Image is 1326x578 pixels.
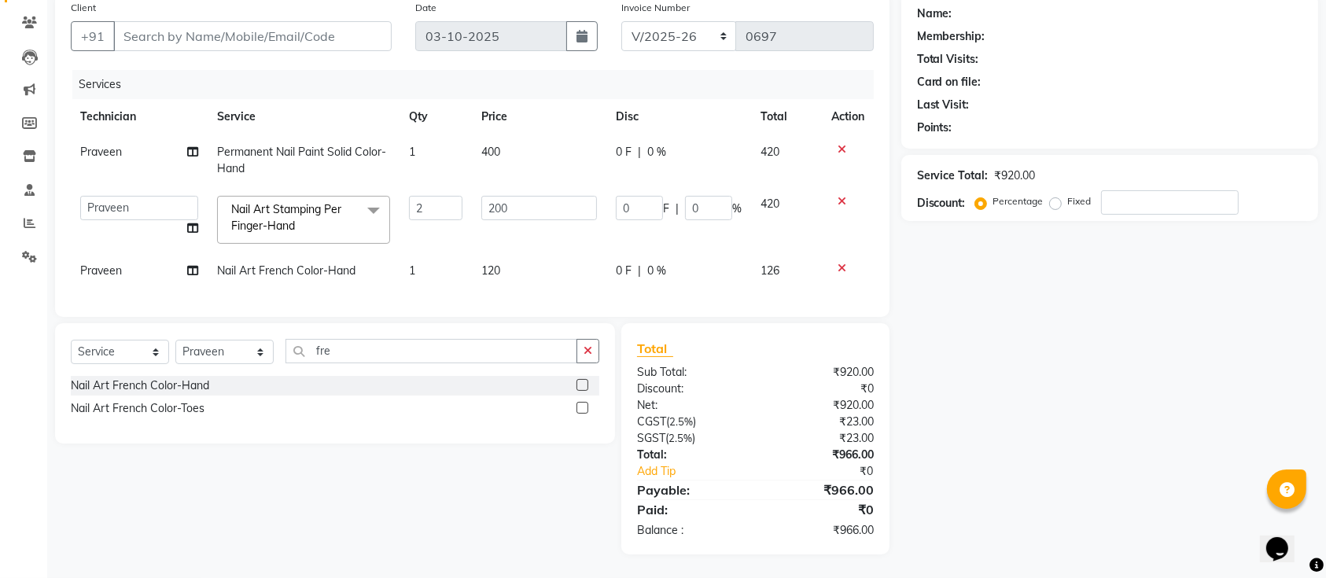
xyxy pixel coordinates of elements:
[72,70,886,99] div: Services
[755,447,885,463] div: ₹966.00
[113,21,392,51] input: Search by Name/Mobile/Email/Code
[755,500,885,519] div: ₹0
[637,341,673,357] span: Total
[755,522,885,539] div: ₹966.00
[676,201,679,217] span: |
[621,1,690,15] label: Invoice Number
[625,447,755,463] div: Total:
[761,145,779,159] span: 420
[669,432,692,444] span: 2.5%
[917,195,966,212] div: Discount:
[777,463,886,480] div: ₹0
[917,51,979,68] div: Total Visits:
[409,263,415,278] span: 1
[638,144,641,160] span: |
[755,364,885,381] div: ₹920.00
[625,500,755,519] div: Paid:
[71,99,208,134] th: Technician
[71,377,209,394] div: Nail Art French Color-Hand
[647,144,666,160] span: 0 %
[917,120,952,136] div: Points:
[208,99,400,134] th: Service
[755,397,885,414] div: ₹920.00
[917,74,982,90] div: Card on file:
[732,201,742,217] span: %
[995,168,1036,184] div: ₹920.00
[71,1,96,15] label: Client
[993,194,1044,208] label: Percentage
[663,201,669,217] span: F
[755,430,885,447] div: ₹23.00
[71,400,204,417] div: Nail Art French Color-Toes
[472,99,606,134] th: Price
[400,99,472,134] th: Qty
[669,415,693,428] span: 2.5%
[231,202,341,233] span: Nail Art Stamping Per Finger-Hand
[217,145,386,175] span: Permanent Nail Paint Solid Color-Hand
[755,480,885,499] div: ₹966.00
[761,197,779,211] span: 420
[616,263,632,279] span: 0 F
[625,430,755,447] div: ( )
[637,414,666,429] span: CGST
[625,463,777,480] a: Add Tip
[755,381,885,397] div: ₹0
[616,144,632,160] span: 0 F
[481,145,500,159] span: 400
[606,99,751,134] th: Disc
[625,414,755,430] div: ( )
[761,263,779,278] span: 126
[917,97,970,113] div: Last Visit:
[625,381,755,397] div: Discount:
[917,168,989,184] div: Service Total:
[80,145,122,159] span: Praveen
[1068,194,1092,208] label: Fixed
[822,99,874,134] th: Action
[625,522,755,539] div: Balance :
[217,263,355,278] span: Nail Art French Color-Hand
[755,414,885,430] div: ₹23.00
[71,21,115,51] button: +91
[409,145,415,159] span: 1
[751,99,822,134] th: Total
[917,6,952,22] div: Name:
[1260,515,1310,562] iframe: chat widget
[481,263,500,278] span: 120
[415,1,436,15] label: Date
[285,339,577,363] input: Search or Scan
[647,263,666,279] span: 0 %
[917,28,985,45] div: Membership:
[625,480,755,499] div: Payable:
[625,364,755,381] div: Sub Total:
[638,263,641,279] span: |
[625,397,755,414] div: Net:
[80,263,122,278] span: Praveen
[295,219,302,233] a: x
[637,431,665,445] span: SGST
